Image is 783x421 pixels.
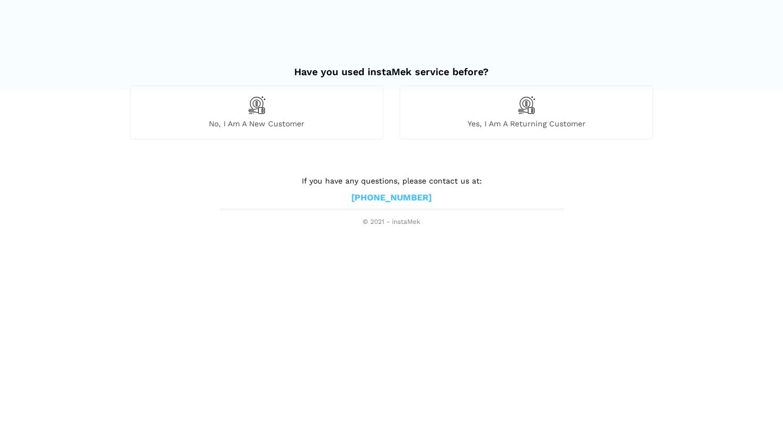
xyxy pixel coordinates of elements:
[130,55,653,78] h2: Have you used instaMek service before?
[220,218,563,227] span: © 2021 - instaMek
[130,119,383,129] span: No, I am a new customer
[351,192,432,204] a: [PHONE_NUMBER]
[400,119,652,129] span: Yes, I am a returning customer
[220,175,563,187] p: If you have any questions, please contact us at:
